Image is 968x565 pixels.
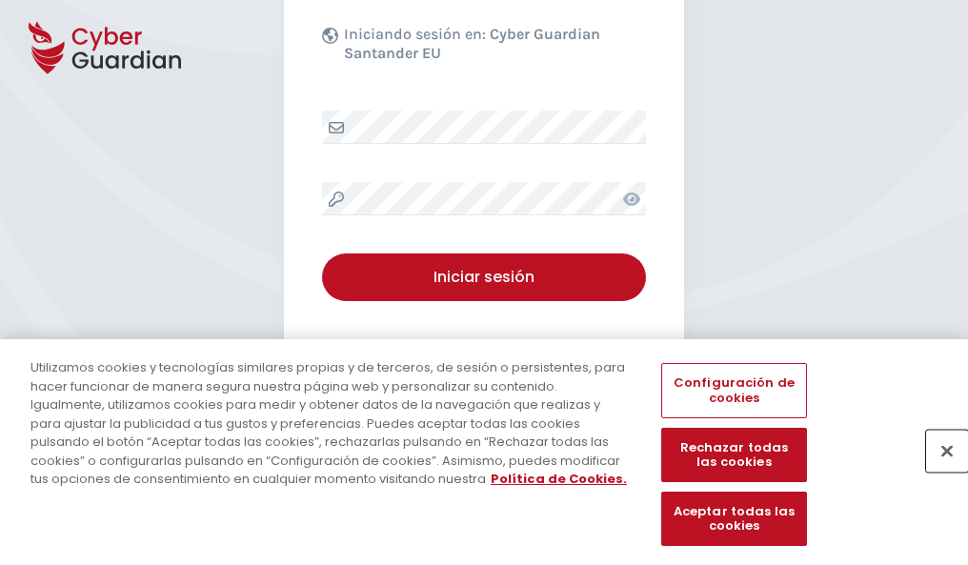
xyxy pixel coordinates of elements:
button: Cerrar [926,430,968,472]
button: Rechazar todas las cookies [661,428,806,482]
button: Configuración de cookies, Abre el cuadro de diálogo del centro de preferencias. [661,363,806,417]
button: Aceptar todas las cookies [661,492,806,546]
div: Utilizamos cookies y tecnologías similares propias y de terceros, de sesión o persistentes, para ... [30,358,633,489]
button: Iniciar sesión [322,253,646,301]
div: Iniciar sesión [336,266,632,289]
a: Más información sobre su privacidad, se abre en una nueva pestaña [491,470,627,488]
